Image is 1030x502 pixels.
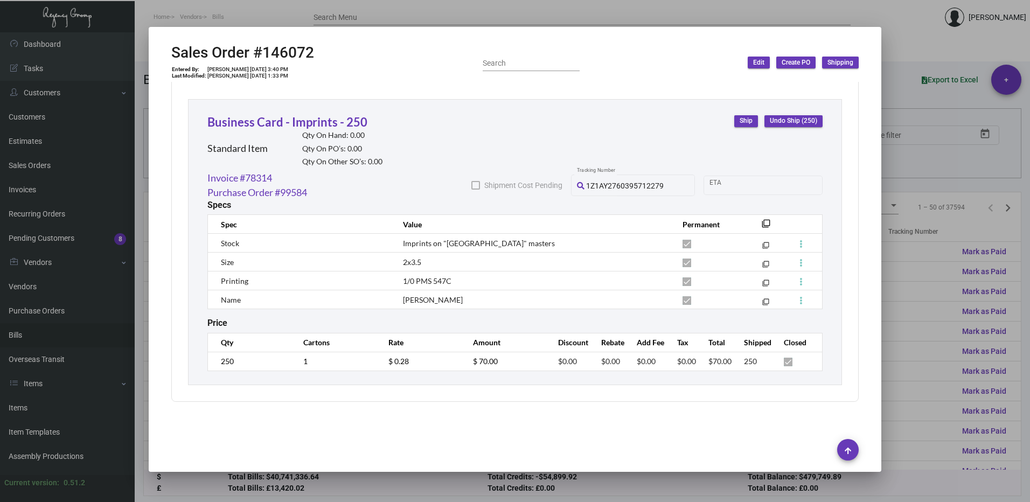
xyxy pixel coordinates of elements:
[462,333,547,352] th: Amount
[708,357,732,366] span: $70.00
[221,239,239,248] span: Stock
[403,239,555,248] span: Imprints on "[GEOGRAPHIC_DATA]" masters
[762,263,769,270] mat-icon: filter_none
[221,295,241,304] span: Name
[626,333,666,352] th: Add Fee
[207,115,367,129] a: Business Card - Imprints - 250
[171,73,207,79] td: Last Modified:
[586,182,664,190] span: 1Z1AY2760395712279
[709,181,743,190] input: Start date
[208,215,392,234] th: Spec
[403,276,451,285] span: 1/0 PMS 547C
[752,181,804,190] input: End date
[558,357,577,366] span: $0.00
[590,333,626,352] th: Rebate
[207,66,289,73] td: [PERSON_NAME] [DATE] 3:40 PM
[207,73,289,79] td: [PERSON_NAME] [DATE] 1:33 PM
[302,131,382,140] h2: Qty On Hand: 0.00
[822,57,859,68] button: Shipping
[740,116,753,125] span: Ship
[302,144,382,154] h2: Qty On PO’s: 0.00
[392,215,672,234] th: Value
[734,115,758,127] button: Ship
[293,333,378,352] th: Cartons
[207,200,231,210] h2: Specs
[302,157,382,166] h2: Qty On Other SO’s: 0.00
[547,333,590,352] th: Discount
[776,57,816,68] button: Create PO
[601,357,620,366] span: $0.00
[4,477,59,489] div: Current version:
[221,257,234,267] span: Size
[171,44,314,62] h2: Sales Order #146072
[753,58,764,67] span: Edit
[207,185,307,200] a: Purchase Order #99584
[171,66,207,73] td: Entered By:
[221,276,248,285] span: Printing
[672,215,746,234] th: Permanent
[744,357,757,366] span: 250
[484,179,562,192] span: Shipment Cost Pending
[677,357,696,366] span: $0.00
[637,357,656,366] span: $0.00
[762,301,769,308] mat-icon: filter_none
[64,477,85,489] div: 0.51.2
[207,318,227,328] h2: Price
[827,58,853,67] span: Shipping
[378,333,463,352] th: Rate
[770,116,817,125] span: Undo Ship (250)
[782,58,810,67] span: Create PO
[762,282,769,289] mat-icon: filter_none
[698,333,733,352] th: Total
[403,257,421,267] span: 2x3.5
[403,295,463,304] span: [PERSON_NAME]
[764,115,823,127] button: Undo Ship (250)
[762,244,769,251] mat-icon: filter_none
[748,57,770,68] button: Edit
[773,333,822,352] th: Closed
[207,171,272,185] a: Invoice #78314
[733,333,774,352] th: Shipped
[207,143,268,155] h2: Standard Item
[666,333,698,352] th: Tax
[208,333,293,352] th: Qty
[762,222,770,231] mat-icon: filter_none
